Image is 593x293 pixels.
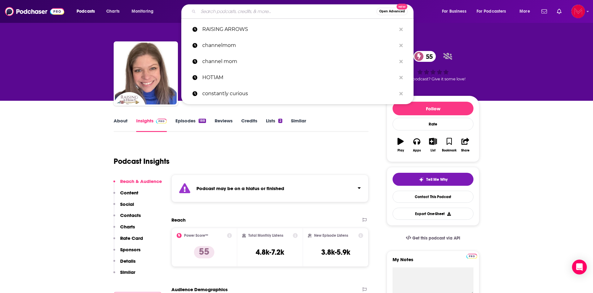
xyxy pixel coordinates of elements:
div: Apps [413,149,421,152]
span: Get this podcast via API [412,236,460,241]
h2: Audience Demographics [171,287,228,292]
a: Pro website [466,253,477,259]
a: 55 [414,51,436,62]
button: Apps [409,134,425,156]
a: About [114,118,128,132]
h3: 3.8k-5.9k [321,248,350,257]
a: constantly curious [181,86,414,102]
span: Tell Me Why [426,177,448,182]
label: My Notes [393,257,473,267]
button: open menu [515,6,538,16]
button: Play [393,134,409,156]
div: 188 [199,119,206,123]
p: RAISING ARROWS [202,21,396,37]
button: open menu [72,6,103,16]
button: Similar [113,269,135,281]
a: channel mom [181,53,414,70]
strong: Podcast may be on a hiatus or finished [196,185,284,191]
p: Social [120,201,134,207]
span: For Podcasters [477,7,506,16]
h2: Reach [171,217,186,223]
p: channel mom [202,53,396,70]
a: Charts [102,6,123,16]
input: Search podcasts, credits, & more... [198,6,376,16]
p: Content [120,190,138,196]
section: Click to expand status details [171,175,368,202]
div: 55Good podcast? Give it some love! [387,47,479,85]
p: HOT1AM [202,70,396,86]
div: Search podcasts, credits, & more... [187,4,419,19]
button: Sponsors [113,247,141,258]
p: 55 [194,246,214,258]
a: channelmom [181,37,414,53]
span: Open Advanced [379,10,405,13]
button: List [425,134,441,156]
a: Get this podcast via API [401,231,465,246]
span: Charts [106,7,120,16]
button: open menu [438,6,474,16]
img: tell me why sparkle [419,177,424,182]
button: Contacts [113,212,141,224]
button: Share [457,134,473,156]
button: open menu [127,6,162,16]
p: constantly curious [202,86,396,102]
a: Reviews [215,118,233,132]
span: More [519,7,530,16]
a: InsightsPodchaser Pro [136,118,167,132]
p: Details [120,258,136,264]
button: Follow [393,102,473,115]
div: Rate [393,118,473,130]
a: Credits [241,118,257,132]
img: User Profile [571,5,585,18]
span: Good podcast? Give it some love! [401,77,465,81]
div: List [431,149,435,152]
p: Similar [120,269,135,275]
span: New [397,4,408,10]
a: Show notifications dropdown [539,6,549,17]
a: Show notifications dropdown [554,6,564,17]
p: Sponsors [120,247,141,253]
span: For Business [442,7,466,16]
p: Contacts [120,212,141,218]
a: HOT1AM [181,70,414,86]
p: Reach & Audience [120,178,162,184]
div: Share [461,149,469,152]
span: Monitoring [132,7,154,16]
h2: Power Score™ [184,233,208,238]
button: Rate Card [113,235,143,247]
img: Podchaser Pro [156,119,167,124]
span: Podcasts [77,7,95,16]
button: Charts [113,224,135,235]
img: Podchaser - Follow, Share and Rate Podcasts [5,6,64,17]
h2: Total Monthly Listens [248,233,283,238]
img: Raising Arrows - Large Family Homeschool Life [115,43,177,104]
button: Bookmark [441,134,457,156]
h3: 4.8k-7.2k [256,248,284,257]
button: tell me why sparkleTell Me Why [393,173,473,186]
span: 55 [420,51,436,62]
a: Contact This Podcast [393,191,473,203]
h1: Podcast Insights [114,157,170,166]
a: Lists2 [266,118,282,132]
div: Open Intercom Messenger [572,260,587,274]
p: Charts [120,224,135,230]
button: open menu [473,6,515,16]
p: channelmom [202,37,396,53]
a: Similar [291,118,306,132]
button: Open AdvancedNew [376,8,408,15]
button: Details [113,258,136,270]
button: Content [113,190,138,201]
span: Logged in as Pamelamcclure [571,5,585,18]
button: Reach & Audience [113,178,162,190]
div: Bookmark [442,149,456,152]
p: Rate Card [120,235,143,241]
button: Export One-Sheet [393,208,473,220]
a: Episodes188 [175,118,206,132]
a: RAISING ARROWS [181,21,414,37]
button: Social [113,201,134,213]
div: 2 [278,119,282,123]
button: Show profile menu [571,5,585,18]
h2: New Episode Listens [314,233,348,238]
